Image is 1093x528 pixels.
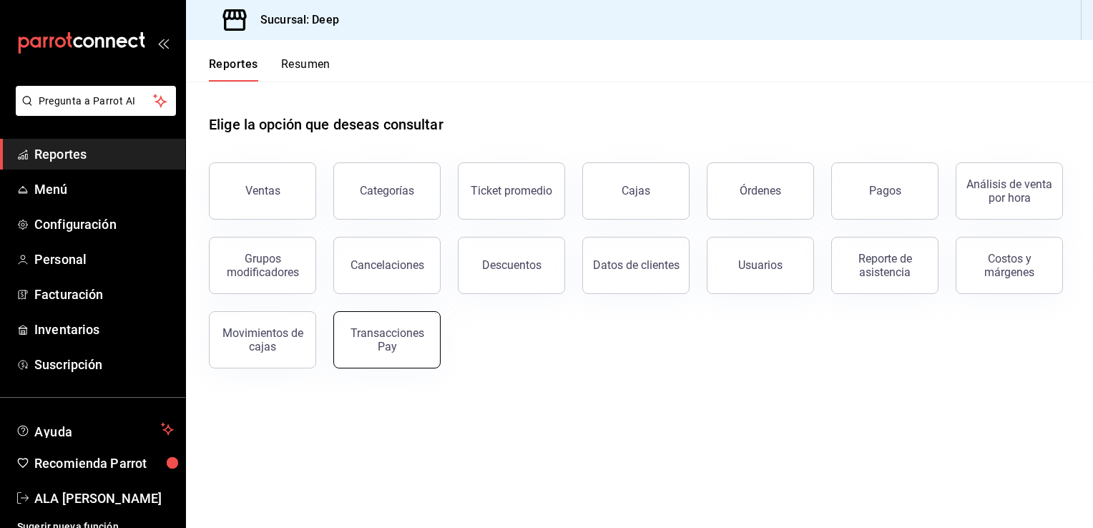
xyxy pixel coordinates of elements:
span: Personal [34,250,174,269]
div: Ventas [245,184,280,197]
div: Órdenes [740,184,781,197]
button: Transacciones Pay [333,311,441,368]
span: Configuración [34,215,174,234]
span: Suscripción [34,355,174,374]
span: Pregunta a Parrot AI [39,94,154,109]
button: Reporte de asistencia [831,237,938,294]
div: Usuarios [738,258,783,272]
div: Análisis de venta por hora [965,177,1054,205]
button: Ventas [209,162,316,220]
button: Cajas [582,162,690,220]
span: ALA [PERSON_NAME] [34,489,174,508]
div: Movimientos de cajas [218,326,307,353]
h3: Sucursal: Deep [249,11,339,29]
div: Reporte de asistencia [840,252,929,279]
div: Transacciones Pay [343,326,431,353]
button: Categorías [333,162,441,220]
span: Facturación [34,285,174,304]
span: Reportes [34,145,174,164]
button: Pregunta a Parrot AI [16,86,176,116]
button: Resumen [281,57,330,82]
button: Descuentos [458,237,565,294]
div: Ticket promedio [471,184,552,197]
span: Menú [34,180,174,199]
h1: Elige la opción que deseas consultar [209,114,443,135]
div: Pagos [869,184,901,197]
button: Análisis de venta por hora [956,162,1063,220]
button: Ticket promedio [458,162,565,220]
button: Reportes [209,57,258,82]
span: Inventarios [34,320,174,339]
div: Cancelaciones [351,258,424,272]
button: Usuarios [707,237,814,294]
button: Cancelaciones [333,237,441,294]
span: Recomienda Parrot [34,454,174,473]
div: Categorías [360,184,414,197]
div: Datos de clientes [593,258,680,272]
button: Datos de clientes [582,237,690,294]
button: Órdenes [707,162,814,220]
button: Grupos modificadores [209,237,316,294]
div: Grupos modificadores [218,252,307,279]
div: Costos y márgenes [965,252,1054,279]
div: Cajas [622,184,650,197]
button: Movimientos de cajas [209,311,316,368]
button: Costos y márgenes [956,237,1063,294]
div: navigation tabs [209,57,330,82]
button: Pagos [831,162,938,220]
button: open_drawer_menu [157,37,169,49]
div: Descuentos [482,258,541,272]
a: Pregunta a Parrot AI [10,104,176,119]
span: Ayuda [34,421,155,438]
